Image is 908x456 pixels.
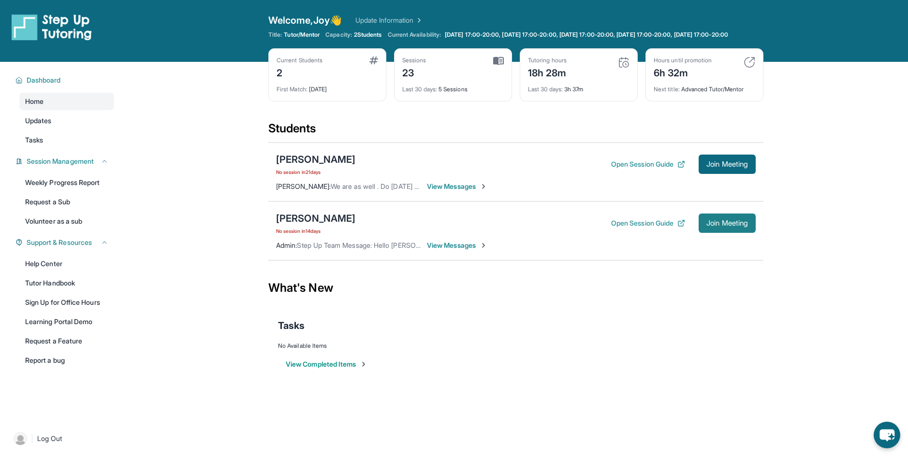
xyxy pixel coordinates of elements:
[654,80,755,93] div: Advanced Tutor/Mentor
[276,241,297,249] span: Admin :
[493,57,504,65] img: card
[277,85,308,93] span: First Match :
[278,319,305,332] span: Tasks
[12,14,92,41] img: logo
[744,57,755,68] img: card
[23,157,108,166] button: Session Management
[19,131,114,149] a: Tasks
[19,255,114,272] a: Help Center
[25,97,44,106] span: Home
[19,332,114,350] a: Request a Feature
[19,93,114,110] a: Home
[286,359,367,369] button: View Completed Items
[37,434,62,443] span: Log Out
[480,242,487,249] img: Chevron-Right
[14,432,27,445] img: user-img
[654,85,680,93] span: Next title :
[268,31,282,39] span: Title:
[874,422,900,448] button: chat-button
[27,157,94,166] span: Session Management
[402,57,426,64] div: Sessions
[654,57,712,64] div: Hours until promotion
[277,64,322,80] div: 2
[19,213,114,230] a: Volunteer as a sub
[413,15,423,25] img: Chevron Right
[528,85,563,93] span: Last 30 days :
[402,64,426,80] div: 23
[19,294,114,311] a: Sign Up for Office Hours
[699,155,756,174] button: Join Meeting
[19,274,114,292] a: Tutor Handbook
[611,159,685,169] button: Open Session Guide
[268,267,763,309] div: What's New
[369,57,378,64] img: card
[268,14,342,27] span: Welcome, Joy 👋
[355,15,423,25] a: Update Information
[277,80,378,93] div: [DATE]
[27,238,92,247] span: Support & Resources
[25,135,43,145] span: Tasks
[19,193,114,211] a: Request a Sub
[276,212,355,225] div: [PERSON_NAME]
[706,220,748,226] span: Join Meeting
[402,80,504,93] div: 5 Sessions
[23,238,108,247] button: Support & Resources
[706,161,748,167] span: Join Meeting
[654,64,712,80] div: 6h 32m
[268,121,763,142] div: Students
[19,313,114,330] a: Learning Portal Demo
[276,168,355,176] span: No session in 21 days
[480,183,487,190] img: Chevron-Right
[427,241,487,250] span: View Messages
[27,75,61,85] span: Dashboard
[276,182,331,190] span: [PERSON_NAME] :
[19,174,114,191] a: Weekly Progress Report
[611,218,685,228] button: Open Session Guide
[276,153,355,166] div: [PERSON_NAME]
[277,57,322,64] div: Current Students
[427,182,487,191] span: View Messages
[276,227,355,235] span: No session in 14 days
[23,75,108,85] button: Dashboard
[618,57,630,68] img: card
[528,64,567,80] div: 18h 28m
[284,31,320,39] span: Tutor/Mentor
[528,57,567,64] div: Tutoring hours
[354,31,382,39] span: 2 Students
[402,85,437,93] span: Last 30 days :
[528,80,630,93] div: 3h 37m
[325,31,352,39] span: Capacity:
[10,428,114,449] a: |Log Out
[443,31,730,39] a: [DATE] 17:00-20:00, [DATE] 17:00-20:00, [DATE] 17:00-20:00, [DATE] 17:00-20:00, [DATE] 17:00-20:00
[388,31,441,39] span: Current Availability:
[31,433,33,444] span: |
[25,116,52,126] span: Updates
[19,352,114,369] a: Report a bug
[445,31,728,39] span: [DATE] 17:00-20:00, [DATE] 17:00-20:00, [DATE] 17:00-20:00, [DATE] 17:00-20:00, [DATE] 17:00-20:00
[19,112,114,129] a: Updates
[278,342,754,350] div: No Available Items
[331,182,513,190] span: We are as well . Do [DATE] and Wednesdays work for you ?
[699,214,756,233] button: Join Meeting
